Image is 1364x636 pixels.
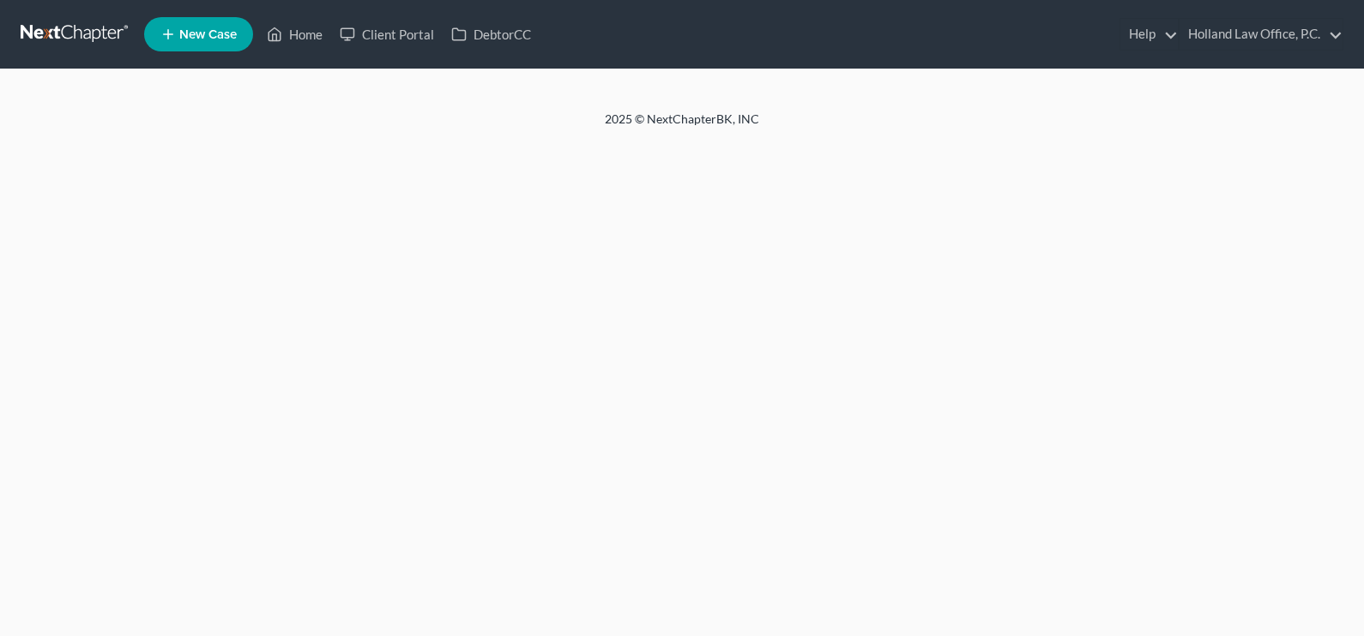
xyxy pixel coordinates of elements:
a: Holland Law Office, P.C. [1180,19,1343,50]
a: Client Portal [331,19,443,50]
new-legal-case-button: New Case [144,17,253,51]
div: 2025 © NextChapterBK, INC [193,111,1171,141]
a: Help [1120,19,1178,50]
a: Home [258,19,331,50]
a: DebtorCC [443,19,540,50]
